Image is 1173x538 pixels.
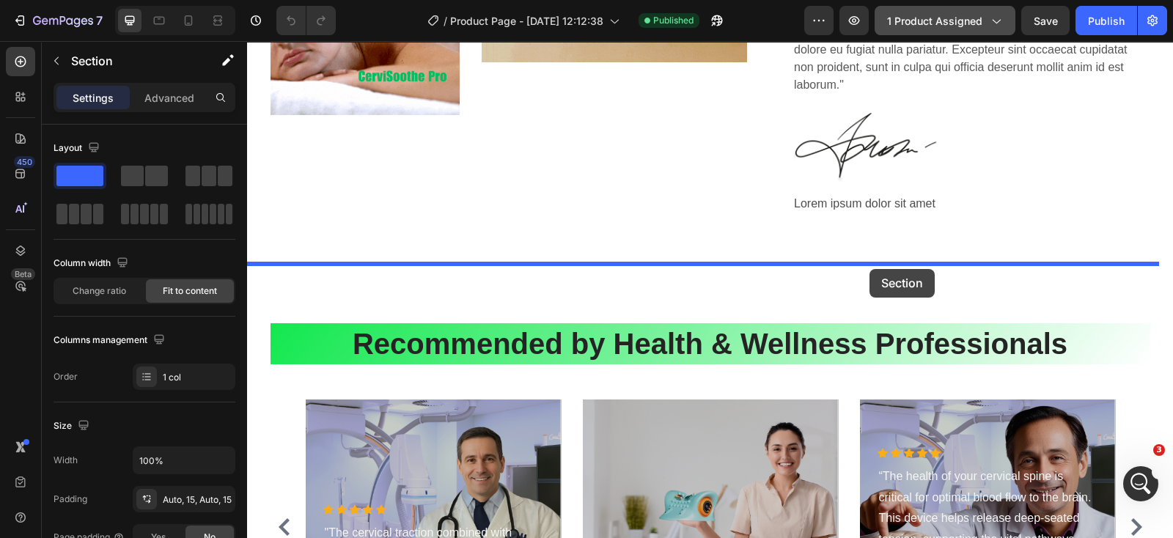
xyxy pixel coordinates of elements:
p: Advanced [144,90,194,106]
button: Gif picker [70,426,81,438]
span: Save [1034,15,1058,27]
button: Send a message… [251,420,275,443]
div: Order [54,370,78,383]
div: Column width [54,254,131,273]
button: Start recording [93,426,105,438]
div: Auto, 15, Auto, 15 [163,493,232,506]
span: 1 product assigned [887,13,982,29]
button: Emoji picker [46,426,58,438]
div: Layout [54,139,103,158]
button: Upload attachment [23,426,34,438]
button: 7 [6,6,109,35]
span: Fit to content [163,284,217,298]
div: Width [54,454,78,467]
iframe: Intercom live chat [1123,466,1158,501]
p: Settings [73,90,114,106]
span: 3 [1153,444,1165,456]
iframe: Design area [247,41,1173,538]
button: Publish [1075,6,1137,35]
div: Undo/Redo [276,6,336,35]
p: Section [71,52,191,70]
input: Auto [133,447,235,473]
span: / [444,13,447,29]
p: 7 [96,12,103,29]
textarea: Message… [12,395,281,420]
div: Size [54,416,92,436]
span: Published [653,14,694,27]
div: 1 col [163,371,232,384]
div: 450 [14,156,35,168]
span: Change ratio [73,284,126,298]
div: Publish [1088,13,1125,29]
div: Columns management [54,331,168,350]
button: Save [1021,6,1070,35]
div: Padding [54,493,87,506]
button: 1 product assigned [875,6,1015,35]
span: Product Page - [DATE] 12:12:38 [450,13,603,29]
div: Beta [11,268,35,280]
